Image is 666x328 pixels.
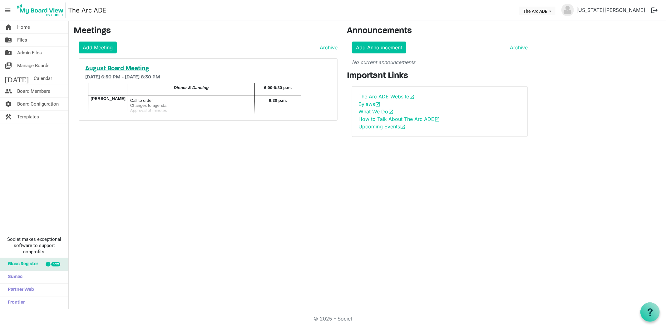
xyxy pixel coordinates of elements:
[5,111,12,123] span: construction
[358,123,406,130] a: Upcoming Eventsopen_in_new
[17,21,30,33] span: Home
[17,111,39,123] span: Templates
[358,101,381,107] a: Bylawsopen_in_new
[34,72,52,85] span: Calendar
[68,4,106,17] a: The Arc ADE
[174,85,209,90] span: Dinner & Dancing
[130,103,166,108] span: Changes to agenda
[388,109,394,115] span: open_in_new
[317,44,338,51] a: Archive
[434,117,440,122] span: open_in_new
[5,34,12,46] span: folder_shared
[574,4,648,16] a: [US_STATE][PERSON_NAME]
[17,47,42,59] span: Admin Files
[5,59,12,72] span: switch_account
[3,236,66,255] span: Societ makes exceptional software to support nonprofits.
[648,4,661,17] button: logout
[17,85,50,97] span: Board Members
[91,96,126,101] span: [PERSON_NAME]
[507,44,528,51] a: Archive
[130,98,153,103] span: Call to order
[5,47,12,59] span: folder_shared
[352,42,406,53] a: Add Announcement
[2,4,14,16] span: menu
[314,316,353,322] a: © 2025 - Societ
[400,124,406,130] span: open_in_new
[85,74,331,80] h6: [DATE] 6:30 PM - [DATE] 8:30 PM
[51,262,60,266] div: new
[358,108,394,115] a: What We Doopen_in_new
[5,98,12,110] span: settings
[17,98,59,110] span: Board Configuration
[5,21,12,33] span: home
[352,58,528,66] p: No current announcements
[375,102,381,107] span: open_in_new
[358,93,415,100] a: The Arc ADE Websiteopen_in_new
[5,296,25,309] span: Frontier
[85,65,331,72] a: August Board Meeting
[130,108,167,113] span: Approval of minutes
[347,26,533,37] h3: Announcements
[5,85,12,97] span: people
[269,98,287,103] span: 6:30 p.m.
[264,85,292,90] span: 6:00-6:30 p.m.
[17,34,27,46] span: Files
[5,284,34,296] span: Partner Web
[561,4,574,16] img: no-profile-picture.svg
[409,94,415,100] span: open_in_new
[15,2,68,18] a: My Board View Logo
[519,7,555,15] button: The Arc ADE dropdownbutton
[347,71,533,82] h3: Important Links
[15,2,66,18] img: My Board View Logo
[5,271,22,283] span: Sumac
[5,258,38,271] span: Glass Register
[74,26,338,37] h3: Meetings
[5,72,29,85] span: [DATE]
[79,42,117,53] a: Add Meeting
[358,116,440,122] a: How to Talk About The Arc ADEopen_in_new
[17,59,50,72] span: Manage Boards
